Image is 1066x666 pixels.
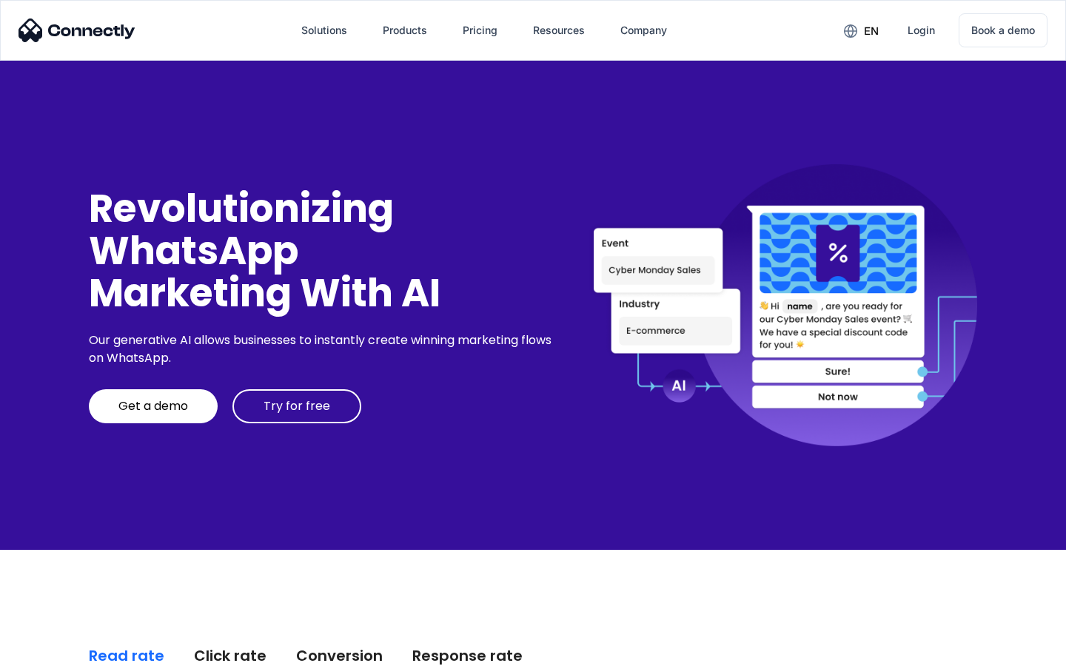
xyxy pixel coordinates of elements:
a: Login [896,13,947,48]
div: Try for free [264,399,330,414]
div: Company [620,20,667,41]
div: Resources [533,20,585,41]
div: Conversion [296,645,383,666]
div: Revolutionizing WhatsApp Marketing With AI [89,187,557,314]
div: Our generative AI allows businesses to instantly create winning marketing flows on WhatsApp. [89,332,557,367]
div: Pricing [463,20,497,41]
a: Book a demo [959,13,1047,47]
div: Get a demo [118,399,188,414]
a: Pricing [451,13,509,48]
img: Connectly Logo [19,18,135,42]
a: Get a demo [89,389,218,423]
a: Try for free [232,389,361,423]
div: Read rate [89,645,164,666]
div: Solutions [301,20,347,41]
div: Products [383,20,427,41]
div: Response rate [412,645,523,666]
div: en [864,21,879,41]
div: Click rate [194,645,266,666]
div: Login [908,20,935,41]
